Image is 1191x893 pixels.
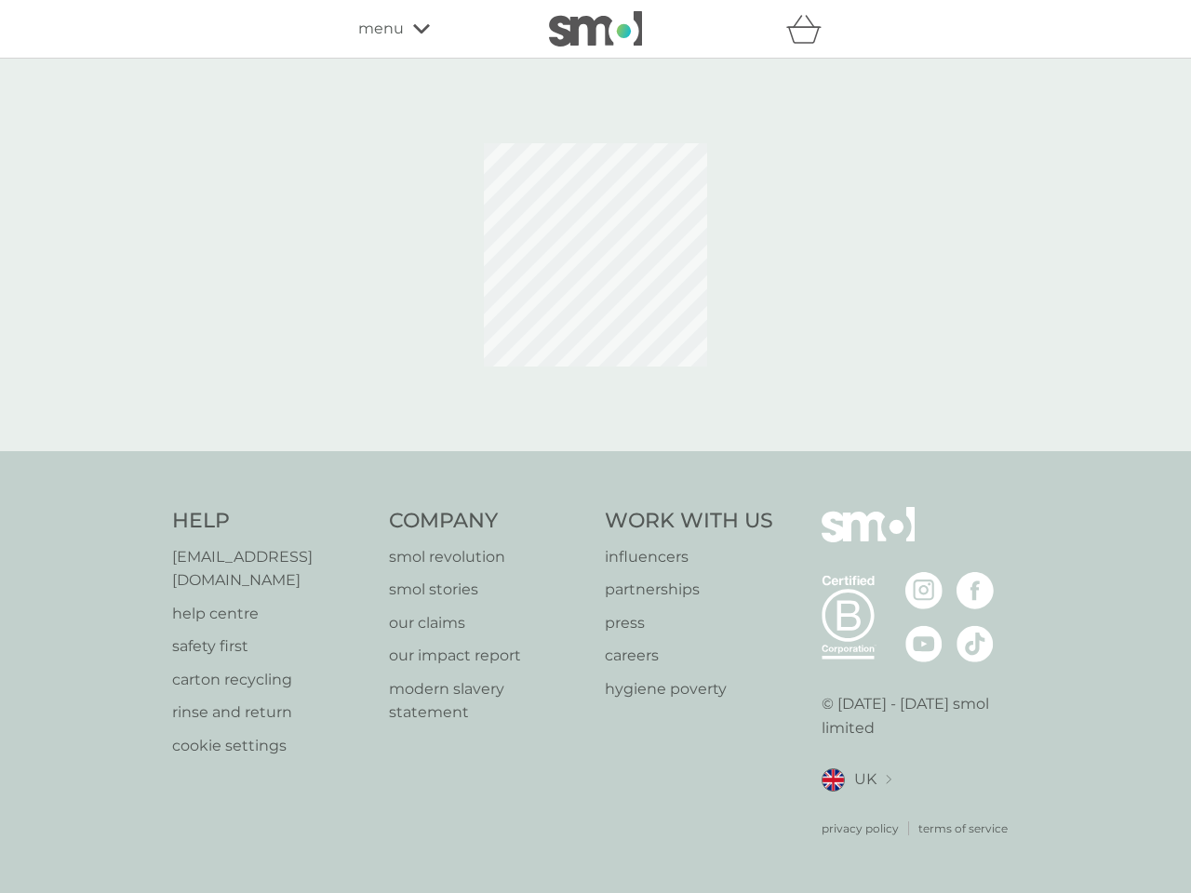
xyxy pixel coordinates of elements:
a: smol revolution [389,545,587,569]
a: help centre [172,602,370,626]
a: our claims [389,611,587,635]
a: hygiene poverty [605,677,773,701]
h4: Help [172,507,370,536]
img: visit the smol Instagram page [905,572,943,609]
a: press [605,611,773,635]
a: safety first [172,634,370,659]
a: [EMAIL_ADDRESS][DOMAIN_NAME] [172,545,370,593]
img: visit the smol Tiktok page [957,625,994,662]
a: modern slavery statement [389,677,587,725]
h4: Company [389,507,587,536]
img: smol [549,11,642,47]
a: privacy policy [822,820,899,837]
span: UK [854,767,877,792]
a: rinse and return [172,700,370,725]
a: partnerships [605,578,773,602]
p: © [DATE] - [DATE] smol limited [822,692,1020,740]
img: smol [822,507,915,570]
a: terms of service [918,820,1008,837]
img: visit the smol Facebook page [957,572,994,609]
img: visit the smol Youtube page [905,625,943,662]
span: menu [358,17,404,41]
a: our impact report [389,644,587,668]
a: careers [605,644,773,668]
a: cookie settings [172,734,370,758]
img: UK flag [822,768,845,792]
a: influencers [605,545,773,569]
h4: Work With Us [605,507,773,536]
a: smol stories [389,578,587,602]
img: select a new location [886,775,891,785]
div: basket [786,10,833,47]
a: carton recycling [172,668,370,692]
